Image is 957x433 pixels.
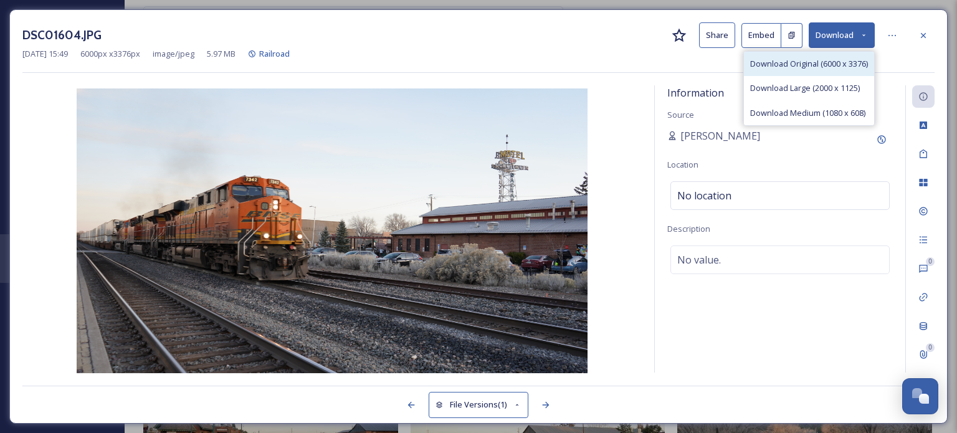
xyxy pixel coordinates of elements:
[153,48,194,60] span: image/jpeg
[22,88,642,376] img: DSC01604.JPG
[667,159,698,170] span: Location
[741,23,781,48] button: Embed
[667,109,694,120] span: Source
[926,257,935,266] div: 0
[22,26,102,44] h3: DSC01604.JPG
[699,22,735,48] button: Share
[809,22,875,48] button: Download
[80,48,140,60] span: 6000 px x 3376 px
[926,343,935,352] div: 0
[750,107,865,119] span: Download Medium (1080 x 608)
[902,378,938,414] button: Open Chat
[207,48,236,60] span: 5.97 MB
[22,48,68,60] span: [DATE] 15:49
[750,58,868,70] span: Download Original (6000 x 3376)
[677,252,721,267] span: No value.
[667,86,724,100] span: Information
[667,223,710,234] span: Description
[680,128,760,143] span: [PERSON_NAME]
[677,188,731,203] span: No location
[750,82,860,94] span: Download Large (2000 x 1125)
[429,392,528,417] button: File Versions(1)
[259,48,290,59] span: Railroad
